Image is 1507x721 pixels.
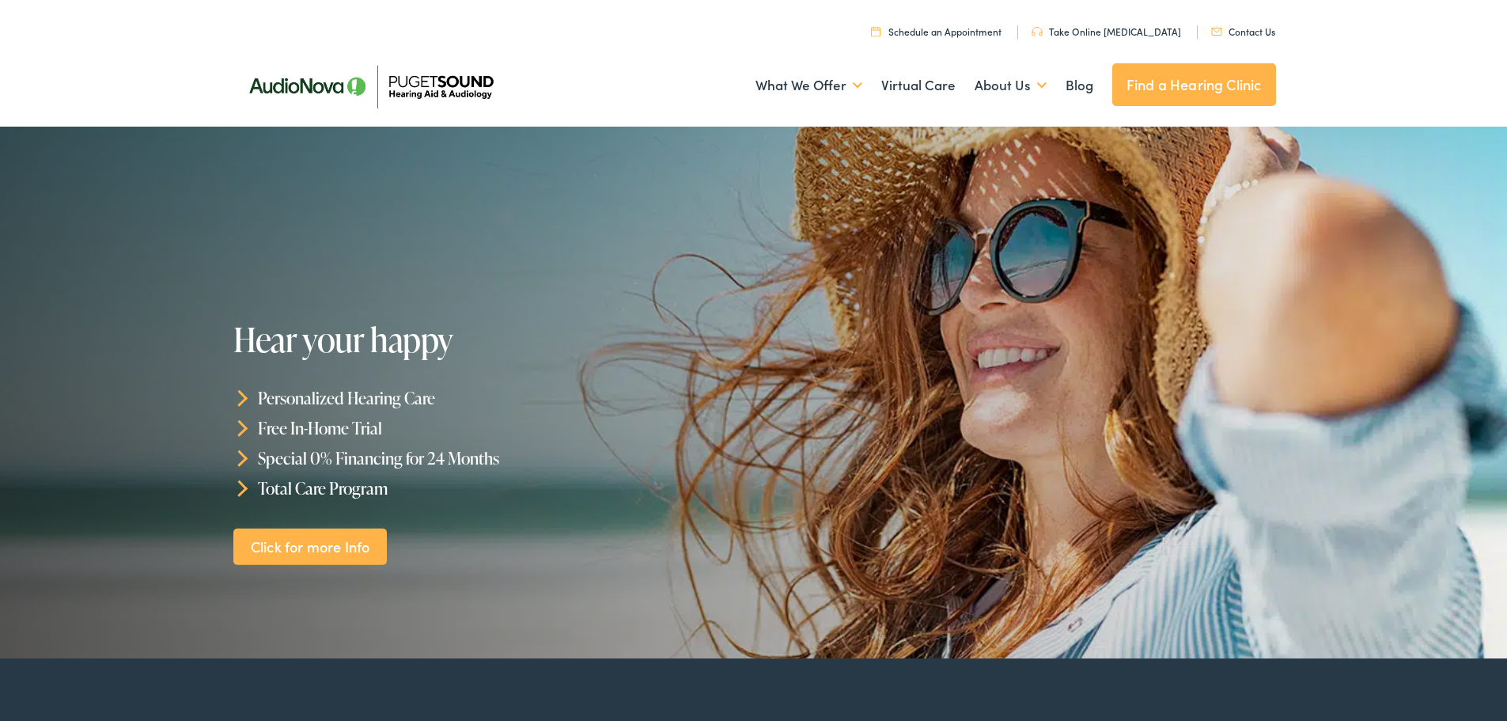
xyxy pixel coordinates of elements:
[871,26,880,36] img: utility icon
[233,528,387,565] a: Click for more Info
[233,443,761,473] li: Special 0% Financing for 24 Months
[1112,63,1276,106] a: Find a Hearing Clinic
[755,56,862,115] a: What We Offer
[881,56,956,115] a: Virtual Care
[1066,56,1093,115] a: Blog
[233,472,761,503] li: Total Care Program
[1211,28,1222,36] img: utility icon
[1032,27,1043,36] img: utility icon
[871,25,1002,38] a: Schedule an Appointment
[975,56,1047,115] a: About Us
[233,413,761,443] li: Free In-Home Trial
[233,321,714,358] h1: Hear your happy
[1211,25,1275,38] a: Contact Us
[233,383,761,413] li: Personalized Hearing Care
[1032,25,1181,38] a: Take Online [MEDICAL_DATA]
